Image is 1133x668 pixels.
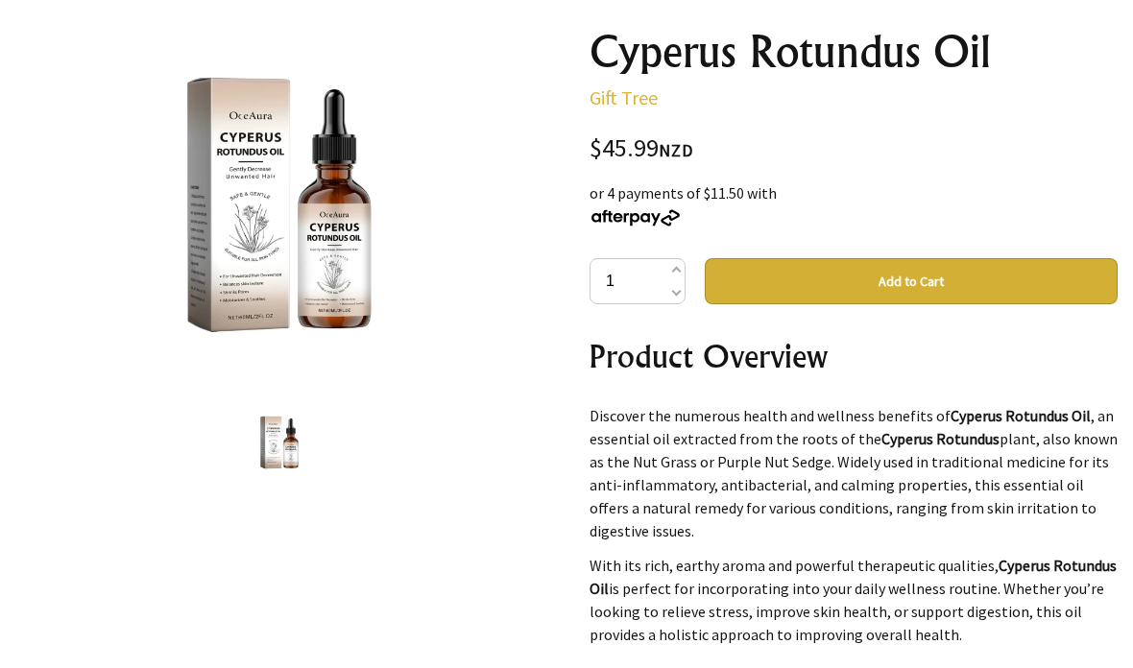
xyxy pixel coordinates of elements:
[705,258,1118,304] button: Add to Cart
[590,85,658,109] a: Gift Tree
[590,136,1118,162] div: $45.99
[590,209,682,227] img: Afterpay
[243,406,316,479] img: Cyperus Rotundus Oil
[951,406,1091,425] strong: Cyperus Rotundus Oil
[659,139,693,161] span: NZD
[104,29,456,381] img: Cyperus Rotundus Oil
[590,29,1118,75] h1: Cyperus Rotundus Oil
[590,404,1118,542] p: Discover the numerous health and wellness benefits of , an essential oil extracted from the roots...
[590,554,1118,646] p: With its rich, earthy aroma and powerful therapeutic qualities, is perfect for incorporating into...
[590,181,1118,227] div: or 4 payments of $11.50 with
[590,333,1118,379] h2: Product Overview
[881,429,1000,448] strong: Cyperus Rotundus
